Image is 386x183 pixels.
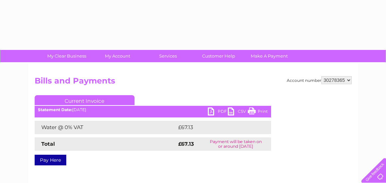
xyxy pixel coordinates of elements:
[141,50,195,62] a: Services
[242,50,297,62] a: Make A Payment
[35,107,271,112] div: [DATE]
[228,107,248,117] a: CSV
[39,50,94,62] a: My Clear Business
[248,107,268,117] a: Print
[35,95,135,105] a: Current Invoice
[38,107,72,112] b: Statement Date:
[35,121,177,134] td: Water @ 0% VAT
[177,121,256,134] td: £67.13
[41,141,55,147] strong: Total
[208,107,228,117] a: PDF
[35,155,66,165] a: Pay Here
[200,137,271,151] td: Payment will be taken on or around [DATE]
[191,50,246,62] a: Customer Help
[90,50,145,62] a: My Account
[178,141,194,147] strong: £67.13
[287,76,352,84] div: Account number
[35,76,352,89] h2: Bills and Payments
